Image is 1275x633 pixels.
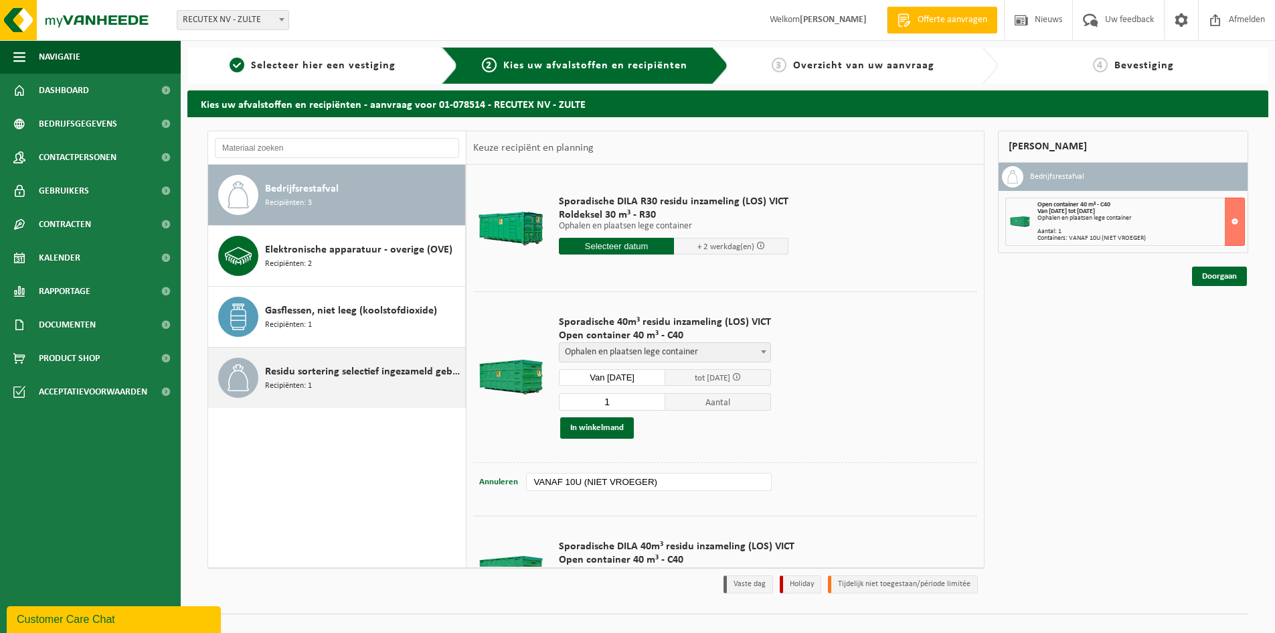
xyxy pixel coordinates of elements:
input: Selecteer datum [559,369,665,386]
span: Recipiënten: 1 [265,380,312,393]
button: Gasflessen, niet leeg (koolstofdioxide) Recipiënten: 1 [208,287,466,348]
span: 4 [1093,58,1108,72]
span: Navigatie [39,40,80,74]
div: [PERSON_NAME] [998,131,1248,163]
a: 1Selecteer hier een vestiging [194,58,431,74]
a: Offerte aanvragen [887,7,997,33]
span: 2 [482,58,497,72]
span: Open container 40 m³ - C40 [1037,201,1110,208]
span: Selecteer hier een vestiging [251,60,396,71]
input: bv. C10-005 [526,473,771,491]
button: Residu sortering selectief ingezameld gebruikt textiel (verlaagde heffing) Recipiënten: 1 [208,348,466,408]
button: In winkelmand [560,417,634,439]
span: Bedrijfsgegevens [39,107,117,141]
strong: Van [DATE] tot [DATE] [1037,208,1095,215]
h2: Kies uw afvalstoffen en recipiënten - aanvraag voor 01-078514 - RECUTEX NV - ZULTE [187,90,1268,117]
input: Materiaal zoeken [215,138,459,158]
li: Vaste dag [724,575,773,593]
span: Annuleren [479,478,518,486]
button: Bedrijfsrestafval Recipiënten: 3 [208,165,466,226]
span: Elektronische apparatuur - overige (OVE) [265,242,452,258]
span: Rapportage [39,275,90,308]
span: Kalender [39,241,80,275]
input: Selecteer datum [559,238,674,255]
span: Ophalen en plaatsen lege container [560,343,770,362]
a: Doorgaan [1192,267,1247,286]
span: Bedrijfsrestafval [265,181,339,197]
li: Tijdelijk niet toegestaan/période limitée [828,575,978,593]
iframe: chat widget [7,604,224,633]
strong: [PERSON_NAME] [800,15,867,25]
div: Keuze recipiënt en planning [466,131,600,165]
span: + 2 werkdag(en) [697,242,754,251]
span: Sporadische DILA R30 residu inzameling (LOS) VICT [559,195,788,208]
span: Sporadische DILA 40m³ residu inzameling (LOS) VICT [559,540,794,553]
span: Roldeksel 30 m³ - R30 [559,208,788,222]
span: 1 [230,58,244,72]
span: Ophalen en plaatsen lege container [559,342,771,362]
span: Dashboard [39,74,89,107]
span: 3 [772,58,786,72]
span: Aantal [665,393,772,411]
span: Recipiënten: 1 [265,319,312,332]
span: Gebruikers [39,174,89,208]
span: Contactpersonen [39,141,116,174]
span: Acceptatievoorwaarden [39,375,147,409]
span: Recipiënten: 3 [265,197,312,210]
span: Open container 40 m³ - C40 [559,553,794,567]
span: RECUTEX NV - ZULTE [177,10,289,30]
span: RECUTEX NV - ZULTE [177,11,288,29]
span: Bevestiging [1114,60,1174,71]
span: Offerte aanvragen [914,13,991,27]
p: Ophalen en plaatsen lege container [559,222,788,231]
button: Annuleren [478,473,519,492]
span: Open container 40 m³ - C40 [559,329,771,342]
span: Product Shop [39,342,100,375]
li: Holiday [780,575,821,593]
button: Elektronische apparatuur - overige (OVE) Recipiënten: 2 [208,226,466,287]
div: Containers: VANAF 10U (NIET VROEGER) [1037,235,1244,242]
span: Overzicht van uw aanvraag [793,60,934,71]
span: Sporadische 40m³ residu inzameling (LOS) VICT [559,315,771,329]
span: Contracten [39,208,91,241]
span: Residu sortering selectief ingezameld gebruikt textiel (verlaagde heffing) [265,364,462,380]
span: Kies uw afvalstoffen en recipiënten [503,60,687,71]
div: Ophalen en plaatsen lege container [1037,215,1244,222]
span: Documenten [39,308,96,342]
span: Gasflessen, niet leeg (koolstofdioxide) [265,303,437,319]
span: Recipiënten: 2 [265,258,312,271]
h3: Bedrijfsrestafval [1030,166,1084,188]
div: Aantal: 1 [1037,228,1244,235]
span: tot [DATE] [695,374,730,382]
